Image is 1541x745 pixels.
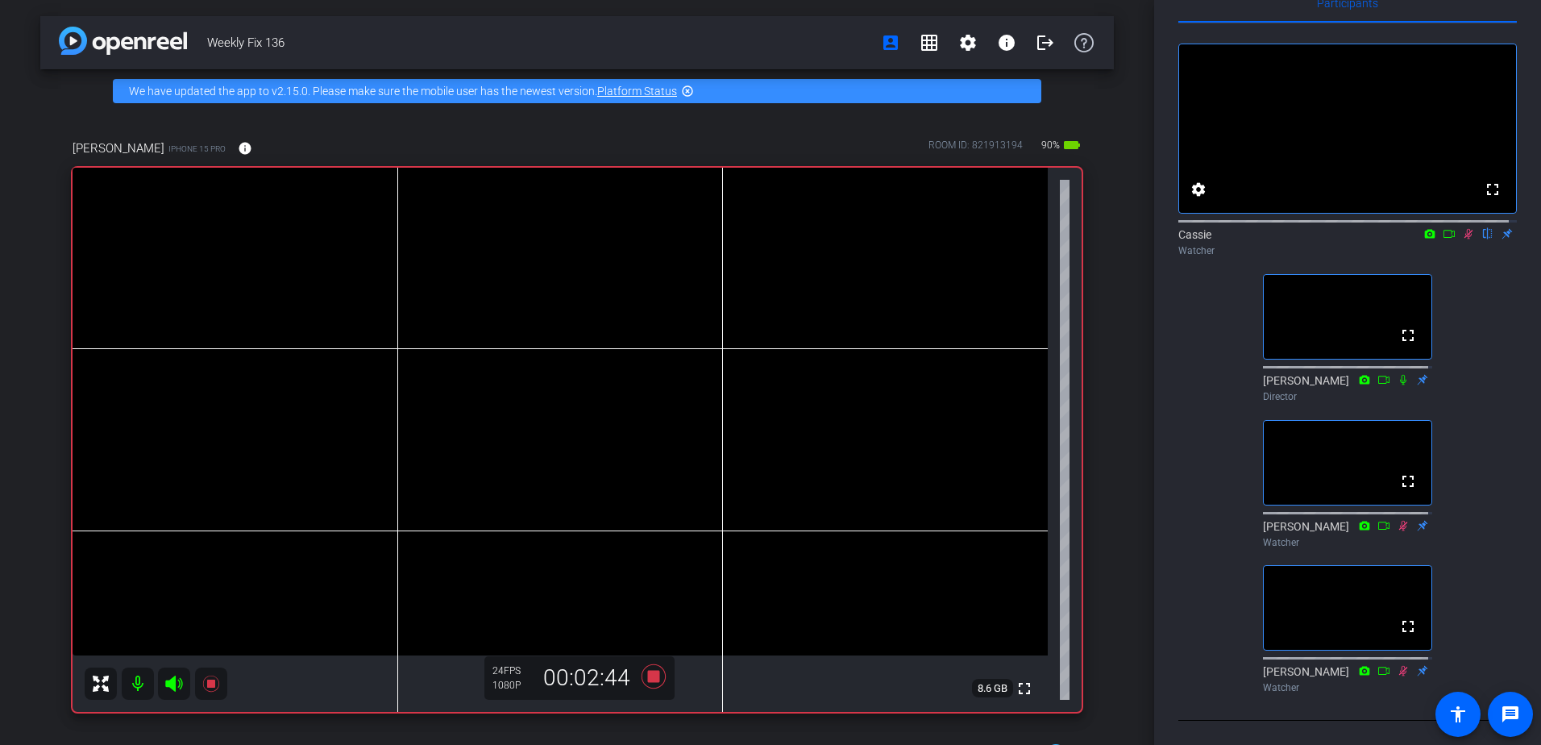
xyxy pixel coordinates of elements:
mat-icon: fullscreen [1398,472,1418,491]
span: 8.6 GB [972,679,1013,698]
mat-icon: fullscreen [1015,679,1034,698]
span: FPS [504,665,521,676]
mat-icon: account_box [881,33,900,52]
mat-icon: info [238,141,252,156]
mat-icon: fullscreen [1398,326,1418,345]
div: [PERSON_NAME] [1263,372,1432,404]
img: app-logo [59,27,187,55]
mat-icon: grid_on [920,33,939,52]
span: Weekly Fix 136 [207,27,871,59]
div: 1080P [492,679,533,692]
mat-icon: accessibility [1448,705,1468,724]
mat-icon: message [1501,705,1520,724]
span: [PERSON_NAME] [73,139,164,157]
mat-icon: logout [1036,33,1055,52]
mat-icon: flip [1478,226,1497,240]
mat-icon: fullscreen [1483,180,1502,199]
div: We have updated the app to v2.15.0. Please make sure the mobile user has the newest version. [113,79,1041,103]
div: [PERSON_NAME] [1263,518,1432,550]
mat-icon: settings [1189,180,1208,199]
div: Watcher [1263,535,1432,550]
div: Director [1263,389,1432,404]
div: [PERSON_NAME] [1263,664,1432,695]
mat-icon: settings [958,33,978,52]
mat-icon: battery_std [1062,135,1082,155]
mat-icon: info [997,33,1016,52]
span: iPhone 15 Pro [168,143,226,155]
mat-icon: highlight_off [681,85,694,98]
div: 24 [492,664,533,677]
div: Watcher [1178,243,1517,258]
mat-icon: fullscreen [1398,617,1418,636]
span: 90% [1039,132,1062,158]
div: Cassie [1178,227,1517,258]
div: Watcher [1263,680,1432,695]
div: ROOM ID: 821913194 [928,138,1023,161]
div: 00:02:44 [533,664,641,692]
a: Platform Status [597,85,677,98]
